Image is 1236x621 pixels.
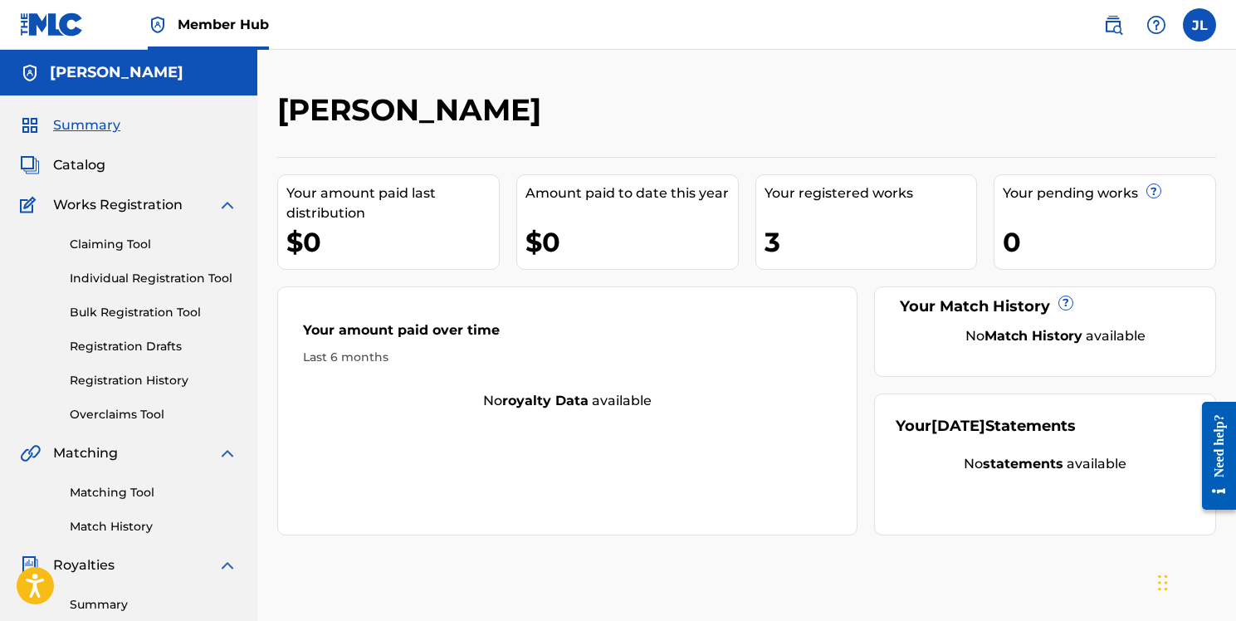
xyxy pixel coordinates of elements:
img: help [1146,15,1166,35]
h5: Jeffrey Lamb [50,63,183,82]
span: Member Hub [178,15,269,34]
a: Matching Tool [70,484,237,501]
a: Claiming Tool [70,236,237,253]
div: Your Statements [896,415,1076,438]
div: Your amount paid last distribution [286,183,499,223]
strong: statements [983,456,1063,472]
img: Matching [20,443,41,463]
img: expand [217,443,237,463]
div: Drag [1158,558,1168,608]
span: Royalties [53,555,115,575]
a: Bulk Registration Tool [70,304,237,321]
div: No available [896,454,1194,474]
span: [DATE] [931,417,985,435]
div: $0 [286,223,499,261]
img: expand [217,555,237,575]
iframe: Resource Center [1190,389,1236,523]
a: Match History [70,518,237,535]
h2: [PERSON_NAME] [277,91,550,129]
img: expand [217,195,237,215]
div: No available [916,326,1194,346]
img: search [1103,15,1123,35]
div: Your Match History [896,296,1194,318]
div: Your amount paid over time [303,320,832,349]
strong: Match History [984,328,1082,344]
span: Matching [53,443,118,463]
div: Amount paid to date this year [525,183,738,203]
span: ? [1059,296,1072,310]
a: SummarySummary [20,115,120,135]
div: Your pending works [1003,183,1215,203]
div: Help [1140,8,1173,42]
span: Works Registration [53,195,183,215]
div: User Menu [1183,8,1216,42]
img: MLC Logo [20,12,84,37]
a: Individual Registration Tool [70,270,237,287]
div: 3 [765,223,977,261]
iframe: Chat Widget [1153,541,1236,621]
a: Overclaims Tool [70,406,237,423]
div: Last 6 months [303,349,832,366]
a: CatalogCatalog [20,155,105,175]
img: Accounts [20,63,40,83]
img: Royalties [20,555,40,575]
span: ? [1147,184,1160,198]
span: Summary [53,115,120,135]
img: Works Registration [20,195,42,215]
strong: royalty data [502,393,589,408]
img: Catalog [20,155,40,175]
span: Catalog [53,155,105,175]
a: Summary [70,596,237,614]
a: Registration History [70,372,237,389]
div: Your registered works [765,183,977,203]
img: Top Rightsholder [148,15,168,35]
a: Registration Drafts [70,338,237,355]
div: $0 [525,223,738,261]
div: No available [278,391,857,411]
img: Summary [20,115,40,135]
div: 0 [1003,223,1215,261]
a: Public Search [1097,8,1130,42]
